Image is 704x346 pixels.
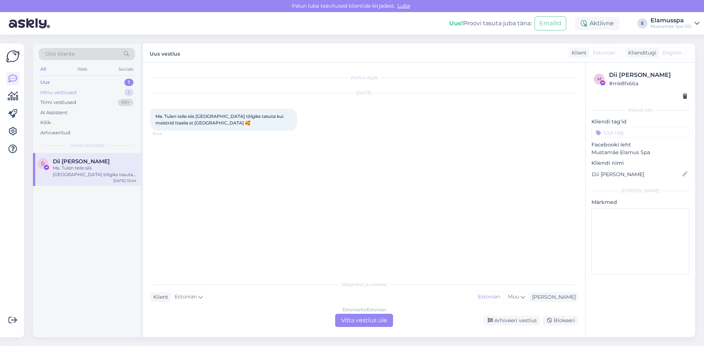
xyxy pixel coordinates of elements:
[591,159,689,167] p: Kliendi nimi
[53,165,136,178] div: Ma. Tulen teile siis [GEOGRAPHIC_DATA] tõlgiks tasuta kui meistrid Itaalia st [GEOGRAPHIC_DATA] 🥰
[40,129,70,137] div: Arhiveeritud
[663,49,682,57] span: English
[39,64,47,74] div: All
[41,161,45,166] span: D
[395,3,412,9] span: Luba
[449,20,463,27] b: Uus!
[591,141,689,149] p: Facebooki leht
[40,79,50,86] div: Uus
[650,23,692,29] div: Mustamäe Spa OÜ
[592,170,681,178] input: Lisa nimi
[40,99,76,106] div: Tiimi vestlused
[508,293,519,300] span: Muu
[117,64,135,74] div: Socials
[124,79,133,86] div: 1
[591,187,689,194] div: [PERSON_NAME]
[535,16,566,30] button: Emailid
[609,79,687,88] div: # mk8fx66a
[342,306,386,313] div: Estonian to Estonian
[591,127,689,138] input: Lisa tag
[118,99,133,106] div: 99+
[53,158,110,165] span: Dii Trump
[474,291,504,302] div: Estonian
[153,131,180,137] span: 15:44
[150,48,180,58] label: Uus vestlus
[6,49,20,63] img: Askly Logo
[575,17,620,30] div: Aktiivne
[529,293,576,301] div: [PERSON_NAME]
[569,49,587,57] div: Klient
[150,281,578,288] div: Valige keel ja vastake
[155,114,285,126] span: Ma. Tulen teile siis [GEOGRAPHIC_DATA] tõlgiks tasuta kui meistrid Itaalia st [GEOGRAPHIC_DATA] 🥰
[40,89,77,96] div: Minu vestlused
[76,64,89,74] div: Web
[593,49,615,57] span: Estonian
[113,178,136,183] div: [DATE] 15:44
[483,316,540,325] div: Arhiveeri vestlus
[150,90,578,96] div: [DATE]
[335,314,393,327] div: Võta vestlus üle
[625,49,656,57] div: Klienditugi
[124,89,133,96] div: 1
[45,50,75,58] span: Otsi kliente
[70,142,104,149] span: Uued vestlused
[40,119,51,126] div: Kõik
[591,198,689,206] p: Märkmed
[650,18,700,29] a: ElamusspaMustamäe Spa OÜ
[591,149,689,156] p: Mustamäe Elamus Spa
[637,18,648,29] div: E
[40,109,67,116] div: AI Assistent
[150,74,578,81] div: Vestlus algas
[650,18,692,23] div: Elamusspa
[591,107,689,114] div: Kliendi info
[591,118,689,126] p: Kliendi tag'id
[175,293,197,301] span: Estonian
[150,293,168,301] div: Klient
[597,76,601,82] span: m
[609,71,687,79] div: Dii [PERSON_NAME]
[449,19,532,28] div: Proovi tasuta juba täna:
[543,316,578,325] div: Blokeeri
